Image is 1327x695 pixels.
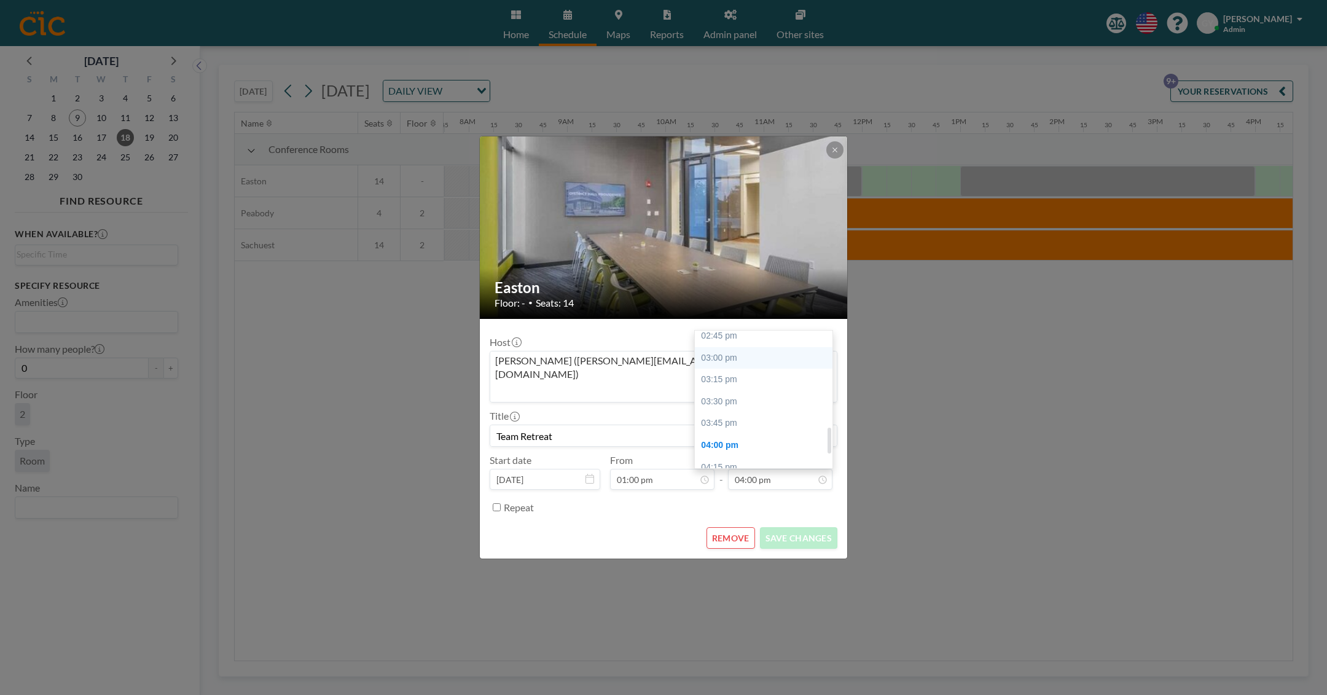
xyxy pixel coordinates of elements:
[491,383,816,399] input: Search for option
[760,527,837,549] button: SAVE CHANGES
[490,454,531,466] label: Start date
[695,369,832,391] div: 03:15 pm
[707,527,755,549] button: REMOVE
[495,278,834,297] h2: Easton
[610,454,633,466] label: From
[490,410,519,422] label: Title
[528,298,533,307] span: •
[695,325,832,347] div: 02:45 pm
[695,434,832,457] div: 04:00 pm
[504,501,534,514] label: Repeat
[493,354,815,382] span: [PERSON_NAME] ([PERSON_NAME][EMAIL_ADDRESS][PERSON_NAME][DOMAIN_NAME])
[490,336,520,348] label: Host
[536,297,574,309] span: Seats: 14
[695,391,832,413] div: 03:30 pm
[495,297,525,309] span: Floor: -
[480,105,848,350] img: 537.jpg
[695,347,832,369] div: 03:00 pm
[695,412,832,434] div: 03:45 pm
[490,425,837,446] input: (No title)
[719,458,723,485] span: -
[490,351,837,402] div: Search for option
[695,457,832,479] div: 04:15 pm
